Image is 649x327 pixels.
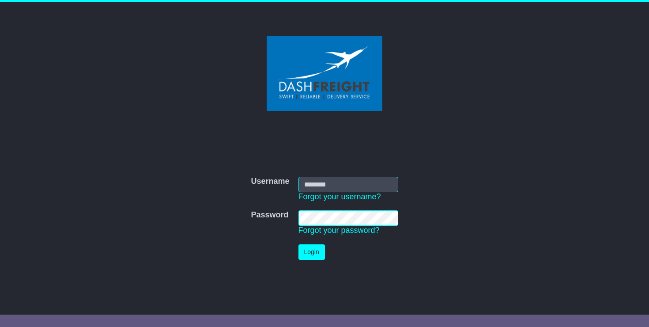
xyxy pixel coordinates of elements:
a: Forgot your username? [298,192,381,201]
button: Login [298,244,325,260]
label: Password [251,210,288,220]
a: Forgot your password? [298,226,380,235]
label: Username [251,177,289,186]
img: Dash Freight [267,36,382,111]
